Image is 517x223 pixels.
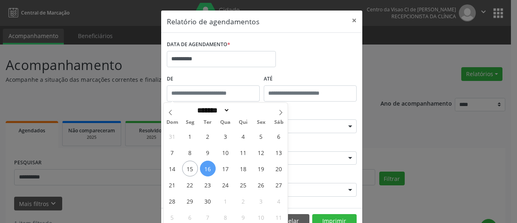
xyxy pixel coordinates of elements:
span: Setembro 10, 2025 [218,144,233,160]
span: Seg [181,120,199,125]
span: Outubro 2, 2025 [235,193,251,209]
span: Setembro 29, 2025 [182,193,198,209]
span: Setembro 5, 2025 [253,128,269,144]
select: Month [195,106,230,115]
span: Setembro 30, 2025 [200,193,216,209]
label: ATÉ [264,73,357,85]
button: Close [346,11,362,30]
span: Setembro 7, 2025 [164,144,180,160]
span: Sáb [270,120,288,125]
span: Setembro 22, 2025 [182,177,198,193]
span: Setembro 17, 2025 [218,161,233,176]
span: Setembro 4, 2025 [235,128,251,144]
input: Year [230,106,256,115]
span: Setembro 15, 2025 [182,161,198,176]
span: Setembro 20, 2025 [271,161,287,176]
span: Setembro 3, 2025 [218,128,233,144]
span: Setembro 8, 2025 [182,144,198,160]
span: Setembro 23, 2025 [200,177,216,193]
label: De [167,73,260,85]
span: Qua [216,120,234,125]
span: Setembro 26, 2025 [253,177,269,193]
span: Setembro 14, 2025 [164,161,180,176]
span: Setembro 25, 2025 [235,177,251,193]
span: Ter [199,120,216,125]
span: Outubro 1, 2025 [218,193,233,209]
span: Setembro 27, 2025 [271,177,287,193]
span: Dom [164,120,181,125]
span: Setembro 24, 2025 [218,177,233,193]
span: Sex [252,120,270,125]
span: Setembro 1, 2025 [182,128,198,144]
span: Qui [234,120,252,125]
span: Setembro 6, 2025 [271,128,287,144]
span: Setembro 13, 2025 [271,144,287,160]
span: Setembro 18, 2025 [235,161,251,176]
span: Outubro 4, 2025 [271,193,287,209]
span: Outubro 3, 2025 [253,193,269,209]
span: Setembro 19, 2025 [253,161,269,176]
span: Setembro 9, 2025 [200,144,216,160]
span: Setembro 21, 2025 [164,177,180,193]
span: Setembro 2, 2025 [200,128,216,144]
span: Setembro 11, 2025 [235,144,251,160]
label: DATA DE AGENDAMENTO [167,38,230,51]
span: Setembro 16, 2025 [200,161,216,176]
span: Setembro 28, 2025 [164,193,180,209]
h5: Relatório de agendamentos [167,16,259,27]
span: Setembro 12, 2025 [253,144,269,160]
span: Agosto 31, 2025 [164,128,180,144]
